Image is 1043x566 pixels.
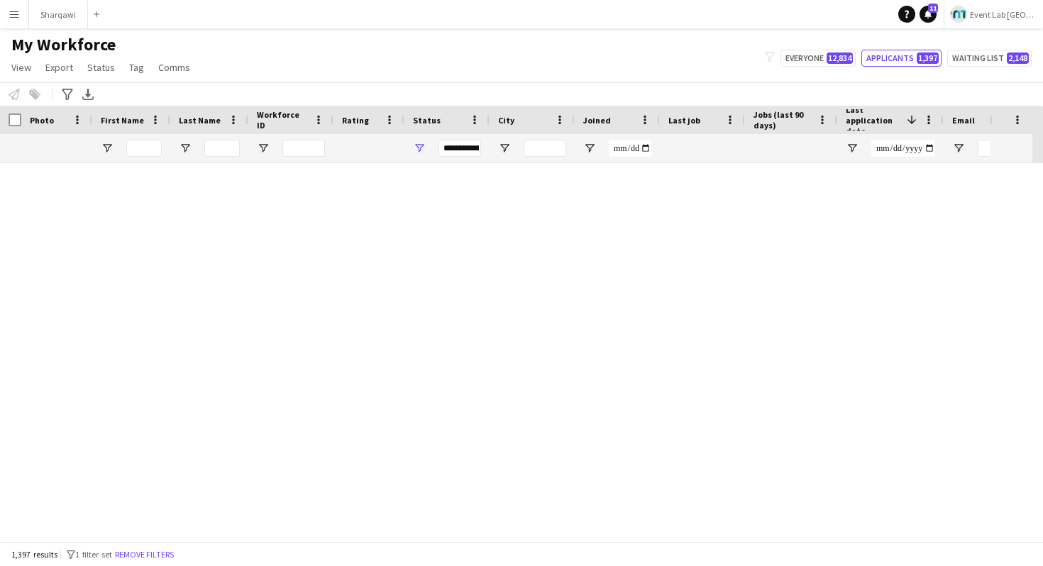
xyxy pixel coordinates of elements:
[950,6,967,23] img: Logo
[45,61,73,74] span: Export
[498,142,511,155] button: Open Filter Menu
[524,140,566,157] input: City Filter Input
[342,115,369,126] span: Rating
[871,140,935,157] input: Last application date Filter Input
[952,142,965,155] button: Open Filter Menu
[75,549,112,560] span: 1 filter set
[257,109,308,131] span: Workforce ID
[79,86,96,103] app-action-btn: Export XLSX
[917,52,939,64] span: 1,397
[846,142,859,155] button: Open Filter Menu
[928,4,938,13] span: 11
[952,115,975,126] span: Email
[40,58,79,77] a: Export
[179,115,221,126] span: Last Name
[846,104,901,136] span: Last application date
[609,140,651,157] input: Joined Filter Input
[101,115,144,126] span: First Name
[30,115,54,126] span: Photo
[413,115,441,126] span: Status
[123,58,150,77] a: Tag
[1007,52,1029,64] span: 2,148
[947,50,1032,67] button: Waiting list2,148
[583,142,596,155] button: Open Filter Menu
[82,58,121,77] a: Status
[413,142,426,155] button: Open Filter Menu
[970,9,1037,20] span: Event Lab [GEOGRAPHIC_DATA]
[257,142,270,155] button: Open Filter Menu
[87,61,115,74] span: Status
[282,140,325,157] input: Workforce ID Filter Input
[754,109,812,131] span: Jobs (last 90 days)
[153,58,196,77] a: Comms
[179,142,192,155] button: Open Filter Menu
[861,50,942,67] button: Applicants1,397
[780,50,856,67] button: Everyone12,834
[112,547,177,562] button: Remove filters
[29,1,88,28] button: Sharqawi
[204,140,240,157] input: Last Name Filter Input
[101,142,114,155] button: Open Filter Menu
[827,52,853,64] span: 12,834
[11,61,31,74] span: View
[498,115,514,126] span: City
[6,58,37,77] a: View
[129,61,144,74] span: Tag
[11,34,116,55] span: My Workforce
[583,115,611,126] span: Joined
[126,140,162,157] input: First Name Filter Input
[59,86,76,103] app-action-btn: Advanced filters
[668,115,700,126] span: Last job
[158,61,190,74] span: Comms
[920,6,937,23] a: 11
